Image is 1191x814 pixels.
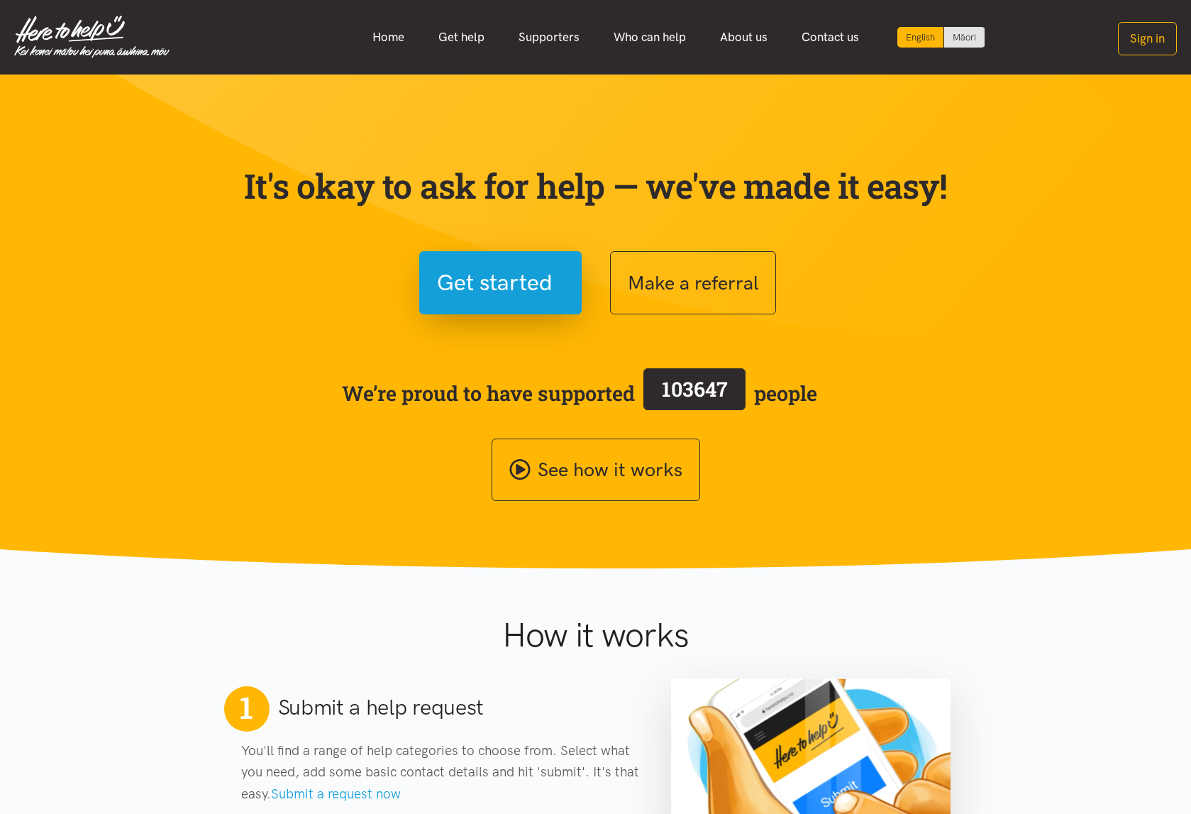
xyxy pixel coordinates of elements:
[897,27,944,48] div: Current language
[703,22,785,53] a: About us
[240,689,253,726] span: 1
[610,251,776,314] button: Make a referral
[364,615,827,656] h1: How it works
[597,22,703,53] a: Who can help
[355,22,421,53] a: Home
[1118,22,1177,55] button: Sign in
[241,165,951,207] p: It's okay to ask for help — we've made it easy!
[342,365,817,421] span: We’re proud to have supported people
[14,16,170,58] img: Home
[492,439,700,502] a: See how it works
[241,740,643,805] p: You'll find a range of help categories to choose from. Select what you need, add some basic conta...
[897,27,985,48] div: Language toggle
[271,786,401,802] a: Submit a request now
[502,22,597,53] a: Supporters
[785,22,876,53] a: Contact us
[437,265,553,301] span: Get started
[421,22,502,53] a: Get help
[635,365,754,421] a: 103647
[278,693,484,722] h2: Submit a help request
[662,375,728,402] span: 103647
[944,27,985,48] a: Switch to Te Reo Māori
[419,251,582,314] button: Get started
